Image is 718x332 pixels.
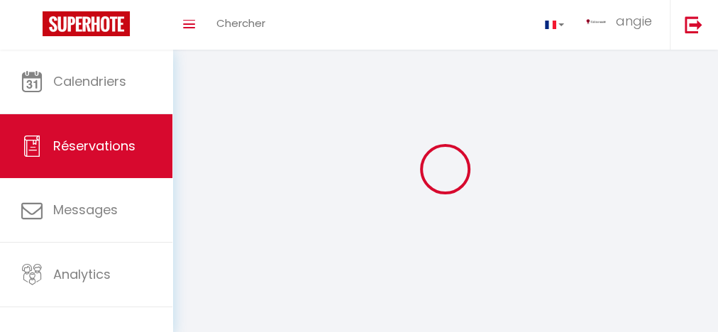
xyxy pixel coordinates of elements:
[43,11,130,36] img: Super Booking
[216,16,265,31] span: Chercher
[53,137,136,155] span: Réservations
[585,19,607,25] img: ...
[616,12,652,30] span: angie
[53,201,118,218] span: Messages
[685,16,702,33] img: logout
[53,265,111,283] span: Analytics
[53,72,126,90] span: Calendriers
